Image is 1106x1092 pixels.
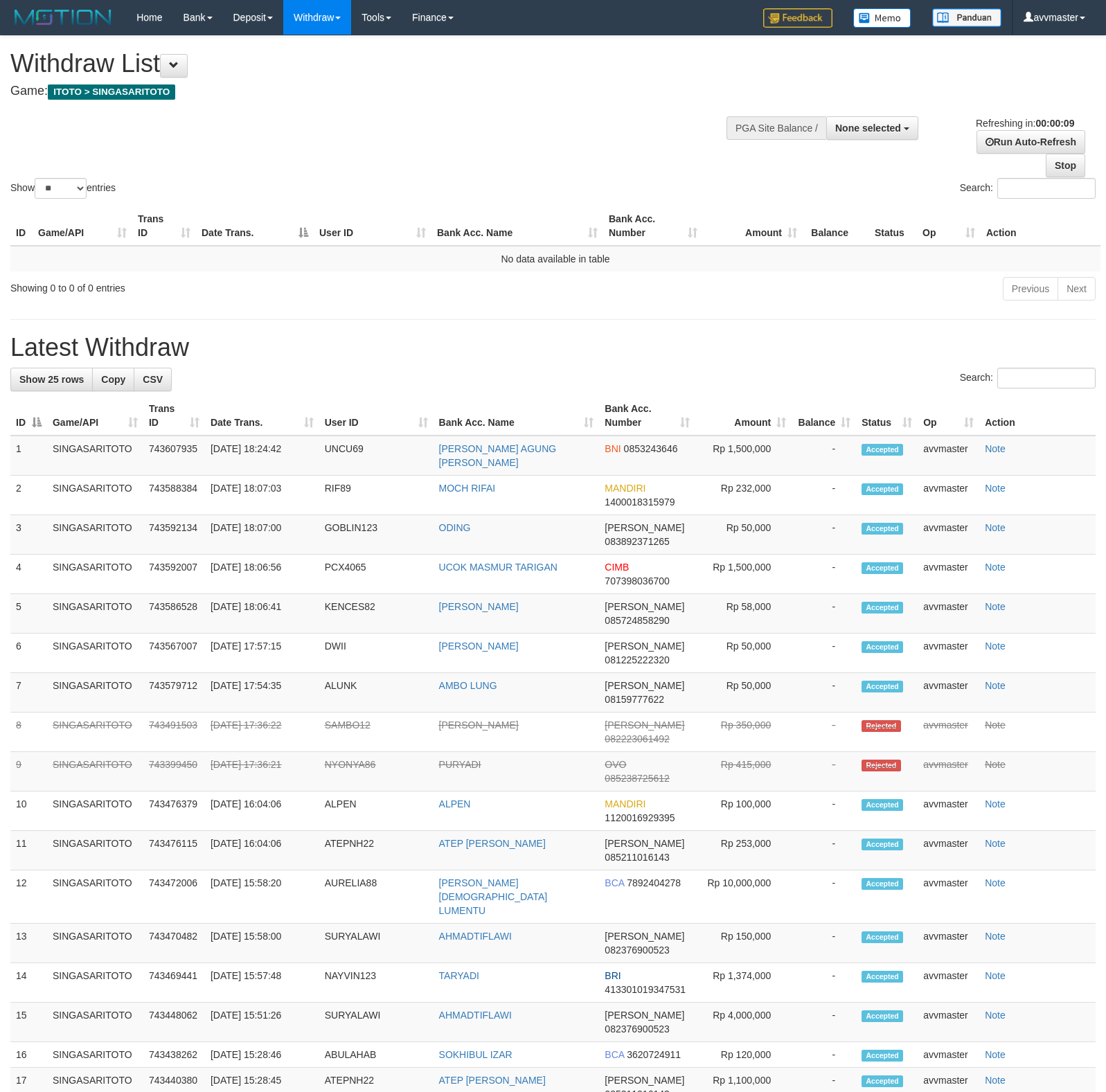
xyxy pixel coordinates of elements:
span: Copy 085724858290 to clipboard [605,615,669,626]
strong: 00:00:09 [1035,118,1074,129]
td: Rp 10,000,000 [695,870,792,924]
a: Previous [1003,277,1058,301]
a: Copy [92,368,134,391]
td: - [792,752,856,791]
a: Note [985,1010,1006,1021]
th: ID [10,206,33,246]
th: Game/API: activate to sort column ascending [47,396,143,436]
td: SINGASARITOTO [47,1003,143,1042]
td: SINGASARITOTO [47,476,143,515]
td: RIF89 [319,476,434,515]
td: Rp 232,000 [695,476,792,515]
td: - [792,555,856,594]
span: Show 25 rows [19,374,84,385]
td: 743472006 [143,870,205,924]
span: Copy 08159777622 to clipboard [605,694,664,705]
td: 743399450 [143,752,205,791]
span: Copy 1120016929395 to clipboard [605,812,675,823]
th: User ID: activate to sort column ascending [319,396,434,436]
td: 743470482 [143,924,205,963]
td: [DATE] 15:58:20 [205,870,319,924]
td: [DATE] 18:06:56 [205,555,319,594]
td: 2 [10,476,47,515]
td: avvmaster [918,713,979,752]
td: 14 [10,963,47,1003]
a: ALPEN [439,798,471,809]
td: - [792,924,856,963]
a: CSV [134,368,172,391]
th: Amount: activate to sort column ascending [695,396,792,436]
span: Accepted [862,681,903,692]
td: 743586528 [143,594,205,634]
span: Copy [101,374,125,385]
img: panduan.png [932,8,1001,27]
span: [PERSON_NAME] [605,719,684,731]
td: avvmaster [918,924,979,963]
td: Rp 50,000 [695,515,792,555]
a: SOKHIBUL IZAR [439,1049,512,1060]
a: [PERSON_NAME][DEMOGRAPHIC_DATA] LUMENTU [439,877,548,916]
td: SINGASARITOTO [47,924,143,963]
span: [PERSON_NAME] [605,641,684,652]
td: [DATE] 17:36:22 [205,713,319,752]
span: Copy 081225222320 to clipboard [605,654,669,665]
td: SURYALAWI [319,1003,434,1042]
span: CSV [143,374,163,385]
td: - [792,673,856,713]
a: AHMADTIFLAWI [439,1010,512,1021]
td: KENCES82 [319,594,434,634]
td: SINGASARITOTO [47,673,143,713]
a: Note [985,877,1006,888]
th: Op: activate to sort column ascending [917,206,981,246]
span: Copy 082376900523 to clipboard [605,1023,669,1035]
a: Run Auto-Refresh [976,130,1085,154]
td: avvmaster [918,870,979,924]
span: Copy 085238725612 to clipboard [605,773,669,784]
span: [PERSON_NAME] [605,1010,684,1021]
td: [DATE] 15:58:00 [205,924,319,963]
td: 743448062 [143,1003,205,1042]
td: [DATE] 18:07:03 [205,476,319,515]
th: Action [979,396,1096,436]
td: 7 [10,673,47,713]
span: [PERSON_NAME] [605,838,684,849]
a: MOCH RIFAI [439,483,496,494]
td: SINGASARITOTO [47,831,143,870]
td: SAMBO12 [319,713,434,752]
input: Search: [997,178,1096,199]
td: [DATE] 17:54:35 [205,673,319,713]
td: avvmaster [918,594,979,634]
td: [DATE] 16:04:06 [205,831,319,870]
a: AHMADTIFLAWI [439,931,512,942]
a: Note [985,483,1006,494]
td: SURYALAWI [319,924,434,963]
td: - [792,963,856,1003]
td: Rp 4,000,000 [695,1003,792,1042]
td: SINGASARITOTO [47,634,143,673]
th: Trans ID: activate to sort column ascending [132,206,196,246]
td: 743579712 [143,673,205,713]
img: Button%20Memo.svg [853,8,911,28]
td: 8 [10,713,47,752]
span: Accepted [862,444,903,456]
td: - [792,436,856,476]
th: Amount: activate to sort column ascending [703,206,803,246]
th: Trans ID: activate to sort column ascending [143,396,205,436]
td: avvmaster [918,1042,979,1068]
a: Note [985,641,1006,652]
th: Bank Acc. Number: activate to sort column ascending [599,396,695,436]
a: Note [985,562,1006,573]
a: [PERSON_NAME] [439,601,519,612]
td: 743438262 [143,1042,205,1068]
td: - [792,515,856,555]
a: Note [985,970,1006,981]
span: [PERSON_NAME] [605,522,684,533]
span: BCA [605,1049,624,1060]
span: Accepted [862,799,903,811]
td: [DATE] 18:24:42 [205,436,319,476]
td: 9 [10,752,47,791]
span: Copy 082376900523 to clipboard [605,945,669,956]
td: avvmaster [918,963,979,1003]
span: Copy 1400018315979 to clipboard [605,496,675,508]
td: Rp 1,500,000 [695,436,792,476]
